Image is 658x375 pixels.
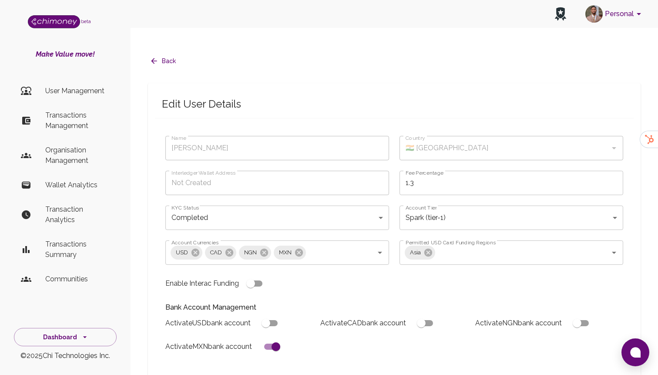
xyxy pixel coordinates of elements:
label: Country [406,134,425,142]
span: USD [171,247,193,257]
button: Open chat window [621,338,649,366]
div: MXN [274,246,306,260]
span: CAD [205,247,227,257]
label: Permitted USD Card Funding Regions [406,239,496,246]
p: Organisation Management [45,145,110,166]
label: Interledger Wallet Address [171,169,235,176]
label: Account Currencies [171,239,218,246]
img: avatar [585,5,603,23]
button: Open [374,247,386,259]
div: USD [171,246,202,260]
div: Spark (tier-1) [399,206,623,230]
button: Back [148,53,179,69]
div: NGN [239,246,271,260]
h6: Activate MXN bank account [165,341,252,353]
p: Bank Account Management [165,302,623,313]
span: beta [81,19,91,24]
label: KYC Status [171,204,199,211]
h6: Activate USD bank account [165,317,251,329]
button: Dashboard [14,328,117,347]
p: Wallet Analytics [45,180,110,190]
button: account of current user [582,3,648,25]
p: Transaction Analytics [45,204,110,225]
div: Asia [405,246,435,260]
label: Account Tier [406,204,436,211]
p: Communities [45,274,110,284]
span: Asia [405,247,426,257]
span: MXN [274,247,297,257]
p: Transactions Summary [45,239,110,260]
p: Transactions Management [45,110,110,131]
p: Enable Interac Funding [165,278,239,289]
p: User Management [45,86,110,96]
label: Fee Percentage [406,169,443,176]
img: Logo [28,15,80,28]
h6: Activate NGN bank account [475,317,562,329]
span: NGN [239,247,262,257]
div: Completed [165,206,389,230]
span: Edit User Details [162,97,627,111]
label: Name [171,134,186,142]
button: Open [608,247,620,259]
h6: Activate CAD bank account [320,317,406,329]
div: CAD [205,246,236,260]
